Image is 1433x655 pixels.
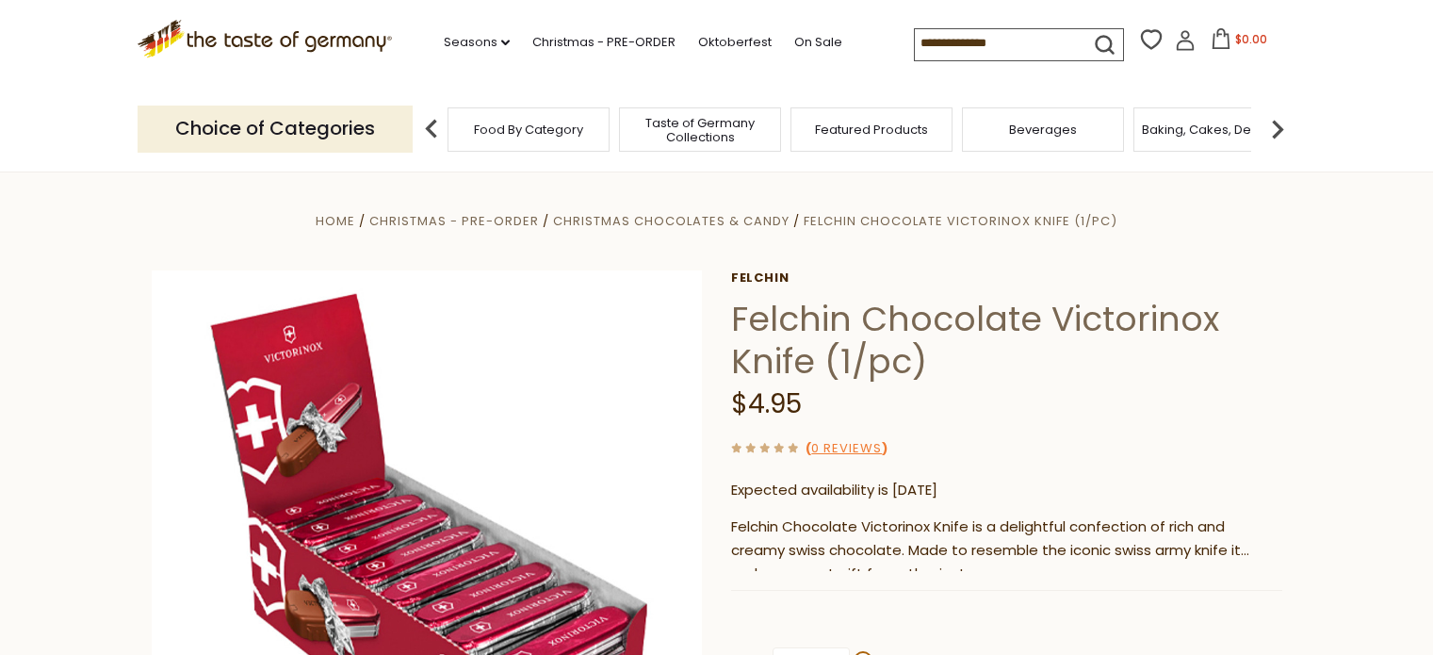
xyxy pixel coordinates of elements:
a: Felchin [731,270,1282,286]
a: On Sale [794,32,842,53]
a: Featured Products [815,123,928,137]
img: previous arrow [413,110,450,148]
a: Oktoberfest [698,32,772,53]
p: Expected availability is [DATE] [731,479,1282,502]
p: Choice of Categories [138,106,413,152]
span: $4.95 [731,385,802,422]
span: ( ) [806,439,887,457]
a: Christmas - PRE-ORDER [532,32,676,53]
span: $0.00 [1235,31,1267,47]
a: Seasons [444,32,510,53]
a: Baking, Cakes, Desserts [1142,123,1288,137]
a: Christmas Chocolates & Candy [553,212,790,230]
a: Taste of Germany Collections [625,116,775,144]
h1: Felchin Chocolate Victorinox Knife (1/pc) [731,298,1282,383]
a: Home [316,212,355,230]
a: Beverages [1009,123,1077,137]
div: Felchin Chocolate Victorinox Knife is a delightful confection of rich and creamy swiss chocolate.... [731,516,1282,571]
a: Felchin Chocolate Victorinox Knife (1/pc) [804,212,1117,230]
a: Christmas - PRE-ORDER [369,212,539,230]
a: Food By Category [474,123,583,137]
a: 0 Reviews [811,439,882,459]
button: $0.00 [1199,28,1279,57]
img: next arrow [1259,110,1296,148]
